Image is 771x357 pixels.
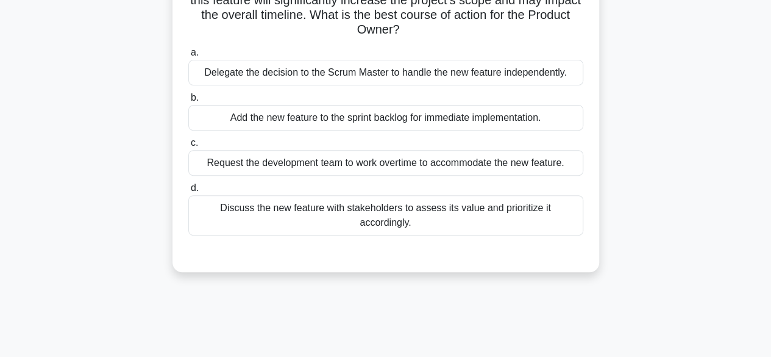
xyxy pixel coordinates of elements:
div: Add the new feature to the sprint backlog for immediate implementation. [188,105,583,131]
div: Request the development team to work overtime to accommodate the new feature. [188,150,583,176]
span: a. [191,47,199,57]
span: d. [191,182,199,193]
span: c. [191,137,198,148]
div: Delegate the decision to the Scrum Master to handle the new feature independently. [188,60,583,85]
div: Discuss the new feature with stakeholders to assess its value and prioritize it accordingly. [188,195,583,236]
span: b. [191,92,199,103]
